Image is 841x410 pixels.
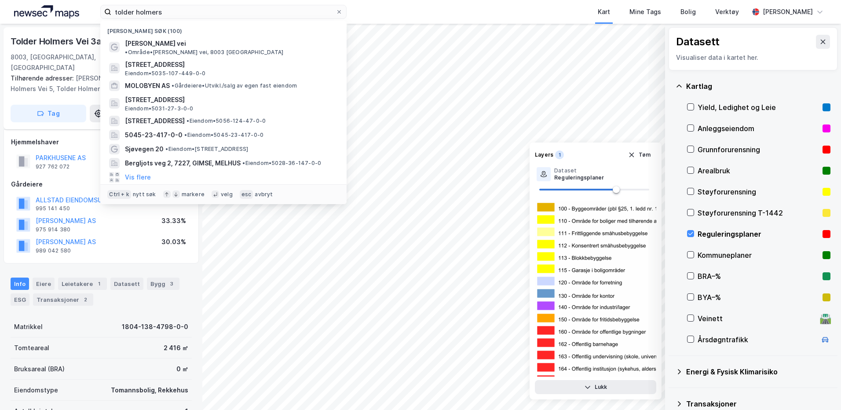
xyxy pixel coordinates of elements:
div: BRA–% [698,271,819,282]
span: Område • [PERSON_NAME] vei, 8003 [GEOGRAPHIC_DATA] [125,49,283,56]
div: Bruksareal (BRA) [14,364,65,374]
div: 2 416 ㎡ [164,343,188,353]
span: 5045-23-417-0-0 [125,130,183,140]
div: markere [182,191,205,198]
div: Gårdeiere [11,179,191,190]
div: Energi & Fysisk Klimarisiko [686,366,830,377]
button: Vis flere [125,172,151,183]
div: Eiere [33,278,55,290]
span: [STREET_ADDRESS] [125,59,336,70]
div: Visualiser data i kartet her. [676,52,830,63]
div: Kontrollprogram for chat [797,368,841,410]
div: Kommuneplaner [698,250,819,260]
div: nytt søk [133,191,156,198]
div: velg [221,191,233,198]
div: Datasett [110,278,143,290]
span: Gårdeiere • Utvikl./salg av egen fast eiendom [172,82,297,89]
div: Støyforurensning [698,187,819,197]
div: 989 042 580 [36,247,71,254]
span: • [184,132,187,138]
div: Eiendomstype [14,385,58,395]
span: Eiendom • 5035-107-449-0-0 [125,70,205,77]
div: [PERSON_NAME] Vei 3b, Tolder Holmers Vei 5, Tolder Holmers Vei 7a [11,73,185,94]
div: Yield, Ledighet og Leie [698,102,819,113]
div: 2 [81,295,90,304]
div: Matrikkel [14,322,43,332]
div: 1 [95,279,103,288]
span: Eiendom • 5031-27-3-0-0 [125,105,193,112]
span: [PERSON_NAME] vei [125,38,186,49]
div: esc [240,190,253,199]
div: Kart [598,7,610,17]
div: 927 762 072 [36,163,69,170]
div: Leietakere [58,278,107,290]
div: [PERSON_NAME] [763,7,813,17]
div: Tomteareal [14,343,49,353]
span: Eiendom • [STREET_ADDRESS] [165,146,248,153]
div: 1 [555,150,564,159]
div: Transaksjoner [33,293,93,306]
div: Arealbruk [698,165,819,176]
span: [STREET_ADDRESS] [125,116,185,126]
span: Eiendom • 5028-36-147-0-0 [242,160,321,167]
button: Tøm [622,148,656,162]
span: Sjøvegen 20 [125,144,164,154]
iframe: Chat Widget [797,368,841,410]
div: 3 [167,279,176,288]
div: 975 914 380 [36,226,70,233]
input: Søk på adresse, matrikkel, gårdeiere, leietakere eller personer [111,5,336,18]
div: Mine Tags [629,7,661,17]
div: 995 141 450 [36,205,70,212]
div: Ctrl + k [107,190,131,199]
div: Kartlag [686,81,830,92]
span: Eiendom • 5056-124-47-0-0 [186,117,266,124]
div: 🛣️ [819,313,831,324]
div: Bolig [680,7,696,17]
button: Lukk [535,380,656,394]
div: Reguleringsplaner [554,174,604,181]
div: Årsdøgntrafikk [698,334,816,345]
div: [PERSON_NAME] søk (100) [100,21,347,37]
div: BYA–% [698,292,819,303]
div: Veinett [698,313,816,324]
div: 1804-138-4798-0-0 [122,322,188,332]
div: Verktøy [715,7,739,17]
span: • [125,49,128,55]
span: MOLOBYEN AS [125,81,170,91]
div: Støyforurensning T-1442 [698,208,819,218]
div: ESG [11,293,29,306]
div: Layers [535,151,553,158]
div: Hjemmelshaver [11,137,191,147]
img: logo.a4113a55bc3d86da70a041830d287a7e.svg [14,5,79,18]
div: Anleggseiendom [698,123,819,134]
span: • [186,117,189,124]
span: Bergljots veg 2, 7227, GIMSE, MELHUS [125,158,241,168]
div: Info [11,278,29,290]
div: Tomannsbolig, Rekkehus [111,385,188,395]
div: 0 ㎡ [176,364,188,374]
div: Bygg [147,278,179,290]
span: • [242,160,245,166]
span: Tilhørende adresser: [11,74,76,82]
div: 30.03% [161,237,186,247]
div: avbryt [255,191,273,198]
span: [STREET_ADDRESS] [125,95,336,105]
div: Reguleringsplaner [698,229,819,239]
div: 8003, [GEOGRAPHIC_DATA], [GEOGRAPHIC_DATA] [11,52,120,73]
div: 33.33% [161,216,186,226]
div: Transaksjoner [686,399,830,409]
span: • [165,146,168,152]
div: Datasett [676,35,720,49]
span: Eiendom • 5045-23-417-0-0 [184,132,263,139]
div: Tolder Holmers Vei 3a [11,34,103,48]
span: • [172,82,174,89]
div: Grunnforurensning [698,144,819,155]
button: Tag [11,105,86,122]
div: Dataset [554,167,604,174]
